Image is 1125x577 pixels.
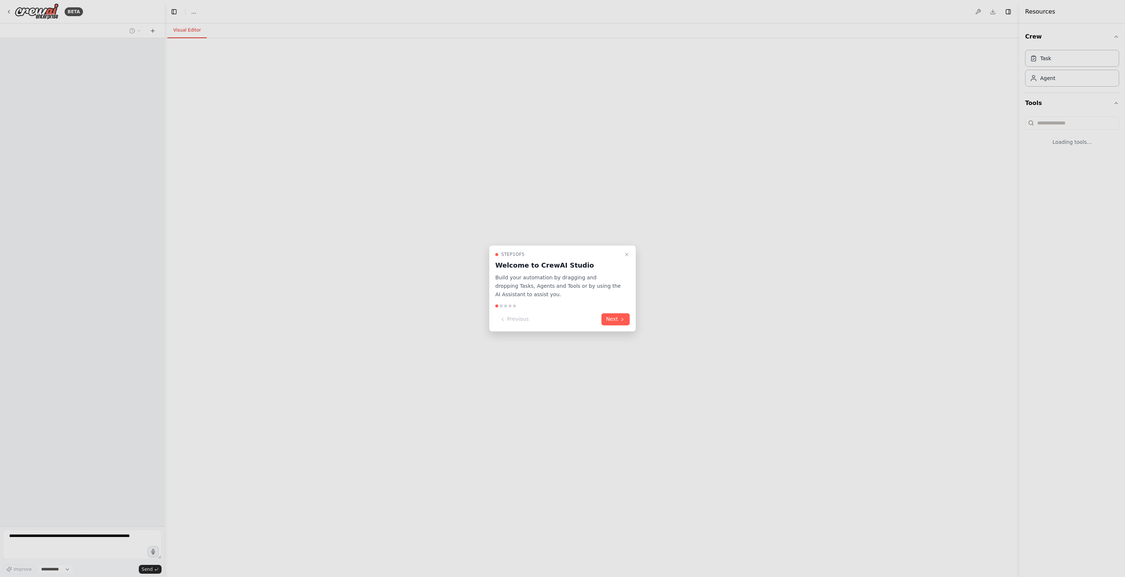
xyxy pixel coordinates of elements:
[622,250,631,259] button: Close walkthrough
[495,260,621,271] h3: Welcome to CrewAI Studio
[495,313,533,326] button: Previous
[501,251,525,257] span: Step 1 of 5
[601,313,630,326] button: Next
[169,7,179,17] button: Hide left sidebar
[495,273,621,298] p: Build your automation by dragging and dropping Tasks, Agents and Tools or by using the AI Assista...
